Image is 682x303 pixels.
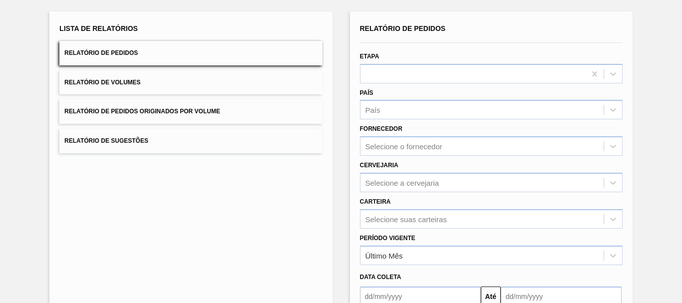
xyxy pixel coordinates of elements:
span: Relatório de Pedidos [64,49,138,56]
div: País [365,106,380,114]
div: Selecione a cervejaria [365,178,439,187]
span: Relatório de Volumes [64,79,140,86]
div: Selecione suas carteiras [365,215,447,223]
button: Relatório de Pedidos [59,41,322,65]
label: Fornecedor [360,125,402,132]
label: Etapa [360,53,379,60]
label: Carteira [360,198,391,205]
label: Período Vigente [360,235,415,242]
label: Cervejaria [360,162,398,169]
button: Relatório de Pedidos Originados por Volume [59,99,322,124]
span: Data coleta [360,274,401,281]
span: Relatório de Sugestões [64,137,148,144]
span: Relatório de Pedidos Originados por Volume [64,108,220,115]
span: Lista de Relatórios [59,24,138,32]
label: País [360,89,373,96]
div: Último Mês [365,251,403,260]
span: Relatório de Pedidos [360,24,446,32]
div: Selecione o fornecedor [365,142,442,151]
button: Relatório de Volumes [59,70,322,95]
button: Relatório de Sugestões [59,129,322,153]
